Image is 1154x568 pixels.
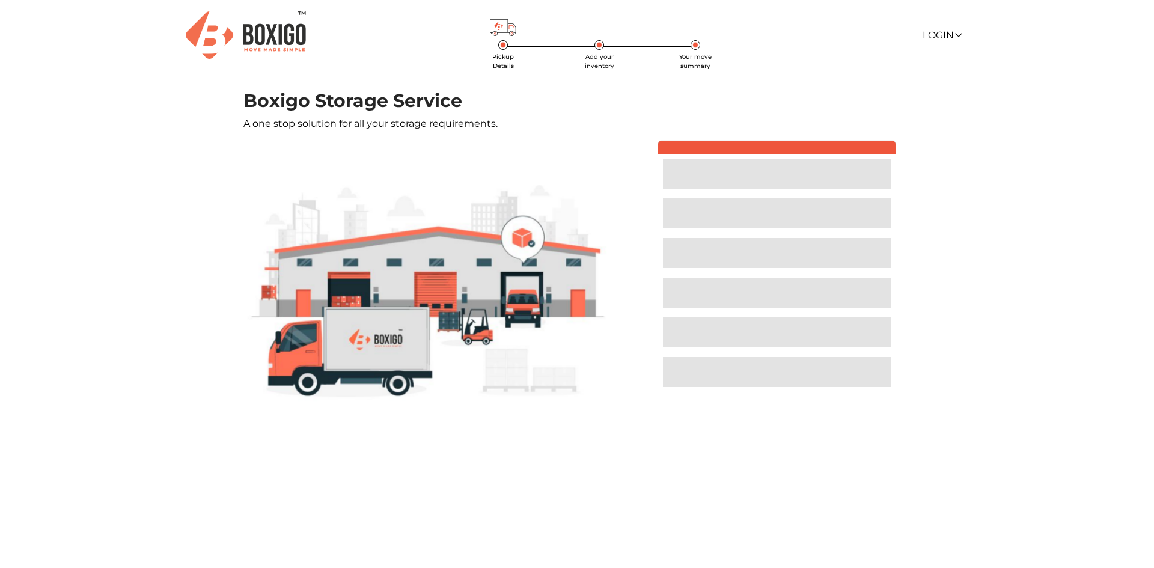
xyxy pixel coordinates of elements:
[679,53,712,70] span: Your move summary
[585,53,614,70] span: Add your inventory
[243,90,911,112] h1: Boxigo Storage Service
[186,11,306,59] img: Boxigo
[492,53,514,70] span: Pickup Details
[923,29,961,41] a: Login
[243,117,911,131] p: A one stop solution for all your storage requirements.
